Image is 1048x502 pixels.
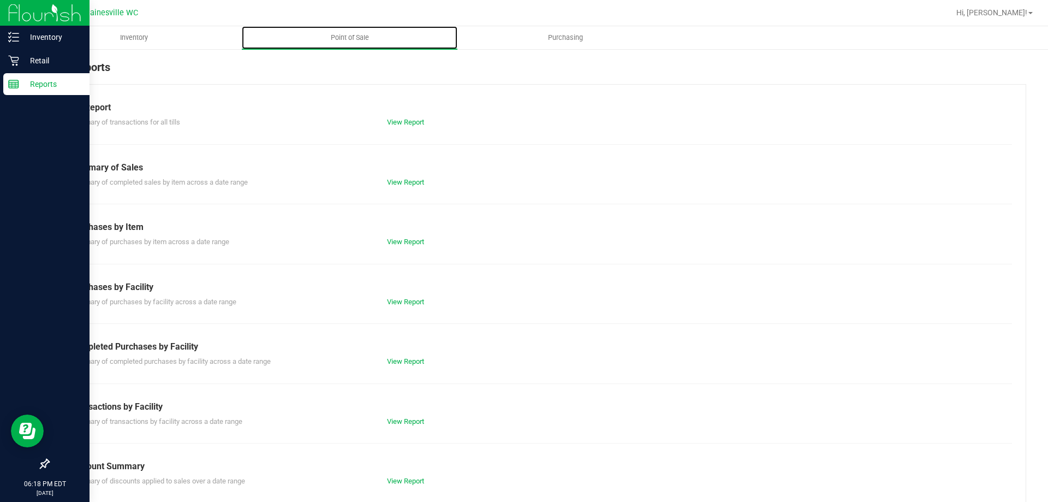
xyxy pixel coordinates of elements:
[19,54,85,67] p: Retail
[8,79,19,90] inline-svg: Reports
[70,340,1004,353] div: Completed Purchases by Facility
[105,33,163,43] span: Inventory
[70,460,1004,473] div: Discount Summary
[48,59,1026,84] div: POS Reports
[5,479,85,489] p: 06:18 PM EDT
[70,161,1004,174] div: Summary of Sales
[387,357,424,365] a: View Report
[70,118,180,126] span: Summary of transactions for all tills
[70,477,245,485] span: Summary of discounts applied to sales over a date range
[11,415,44,447] iframe: Resource center
[85,8,138,17] span: Gainesville WC
[70,178,248,186] span: Summary of completed sales by item across a date range
[387,238,424,246] a: View Report
[387,417,424,426] a: View Report
[70,357,271,365] span: Summary of completed purchases by facility across a date range
[70,400,1004,414] div: Transactions by Facility
[70,298,236,306] span: Summary of purchases by facility across a date range
[26,26,242,49] a: Inventory
[19,78,85,91] p: Reports
[19,31,85,44] p: Inventory
[387,477,424,485] a: View Report
[316,33,384,43] span: Point of Sale
[70,417,242,426] span: Summary of transactions by facility across a date range
[70,221,1004,234] div: Purchases by Item
[5,489,85,497] p: [DATE]
[956,8,1027,17] span: Hi, [PERSON_NAME]!
[70,281,1004,294] div: Purchases by Facility
[8,32,19,43] inline-svg: Inventory
[387,178,424,186] a: View Report
[457,26,673,49] a: Purchasing
[387,118,424,126] a: View Report
[8,55,19,66] inline-svg: Retail
[533,33,598,43] span: Purchasing
[70,238,229,246] span: Summary of purchases by item across a date range
[70,101,1004,114] div: Till Report
[242,26,457,49] a: Point of Sale
[387,298,424,306] a: View Report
